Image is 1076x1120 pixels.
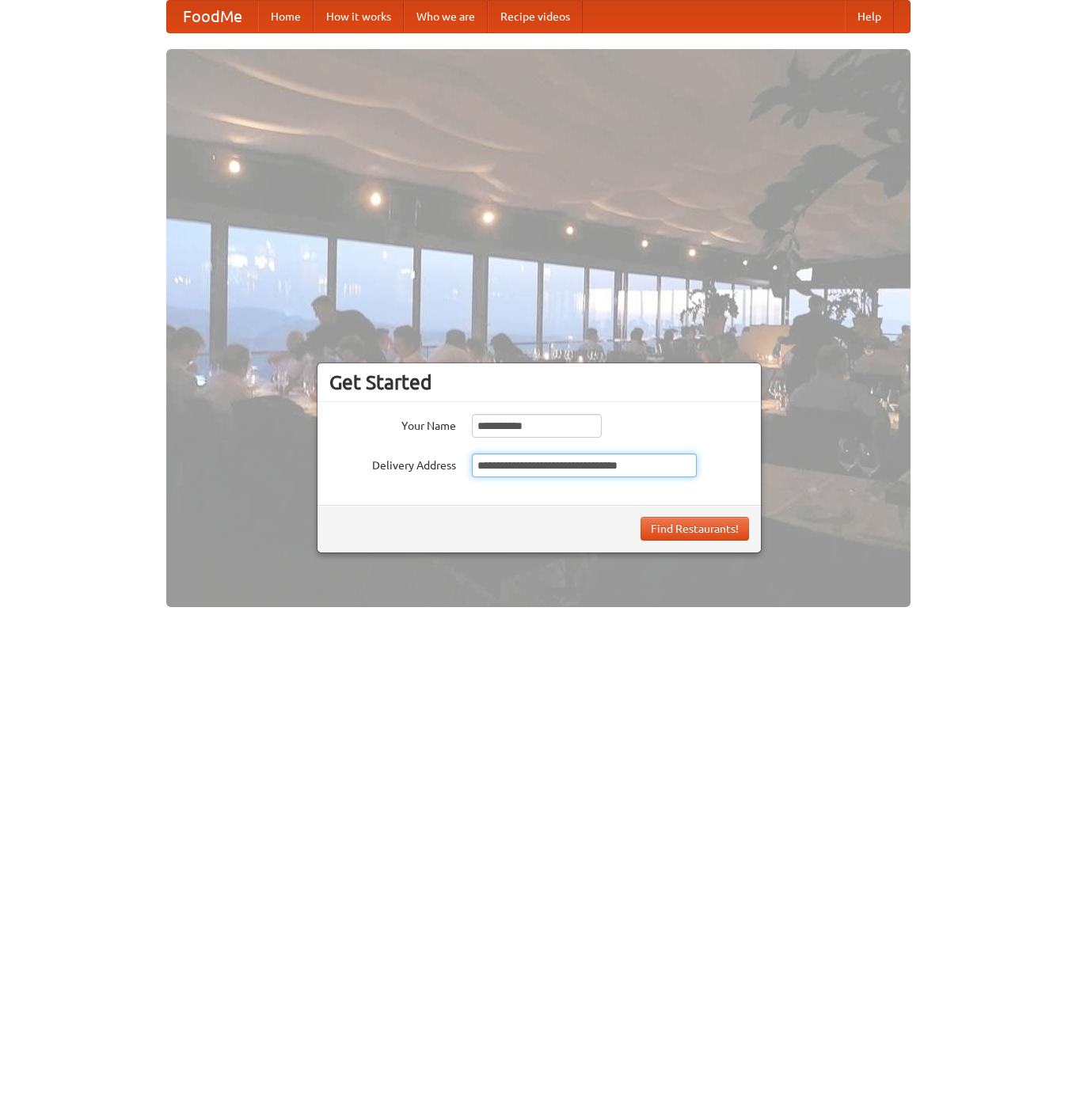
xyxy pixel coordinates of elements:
a: How it works [314,1,404,32]
a: Who we are [404,1,488,32]
h3: Get Started [329,370,749,394]
a: Home [258,1,314,32]
a: FoodMe [167,1,258,32]
label: Your Name [329,414,456,434]
button: Find Restaurants! [641,517,749,541]
label: Delivery Address [329,454,456,473]
a: Help [845,1,894,32]
a: Recipe videos [488,1,583,32]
